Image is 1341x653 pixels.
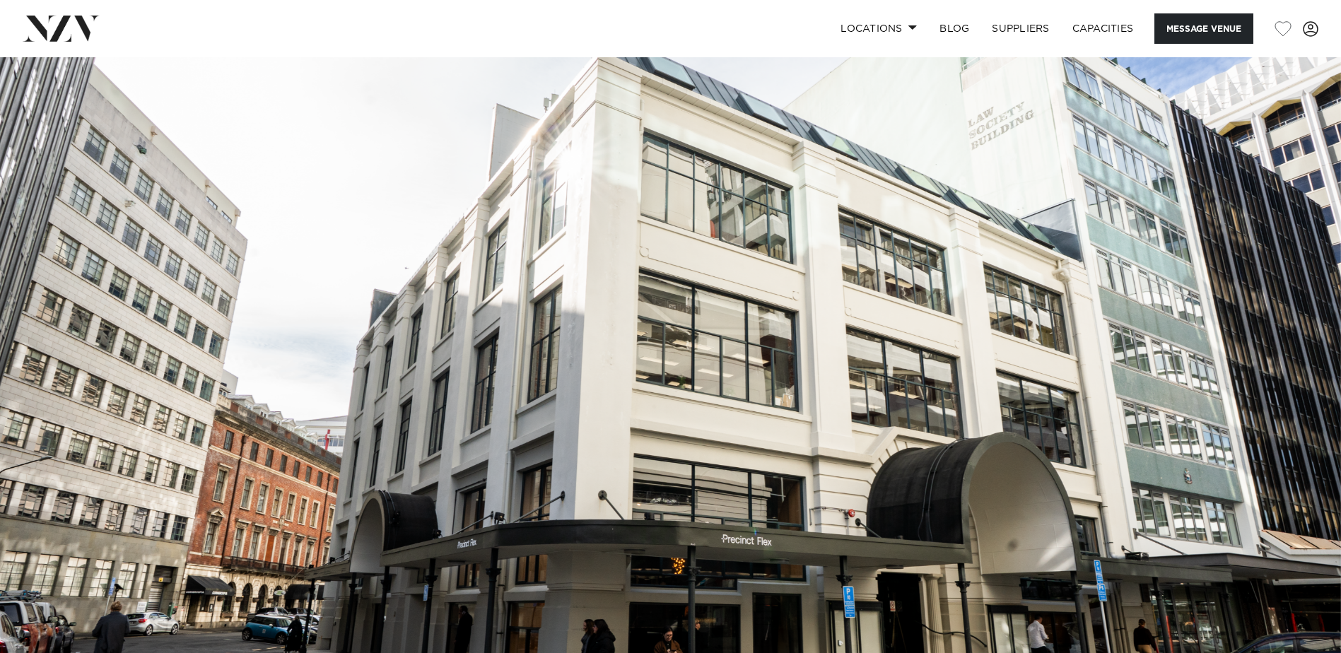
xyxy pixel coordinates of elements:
button: Message Venue [1154,13,1253,44]
a: SUPPLIERS [980,13,1060,44]
a: BLOG [928,13,980,44]
img: nzv-logo.png [23,16,100,41]
a: Capacities [1061,13,1145,44]
a: Locations [829,13,928,44]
